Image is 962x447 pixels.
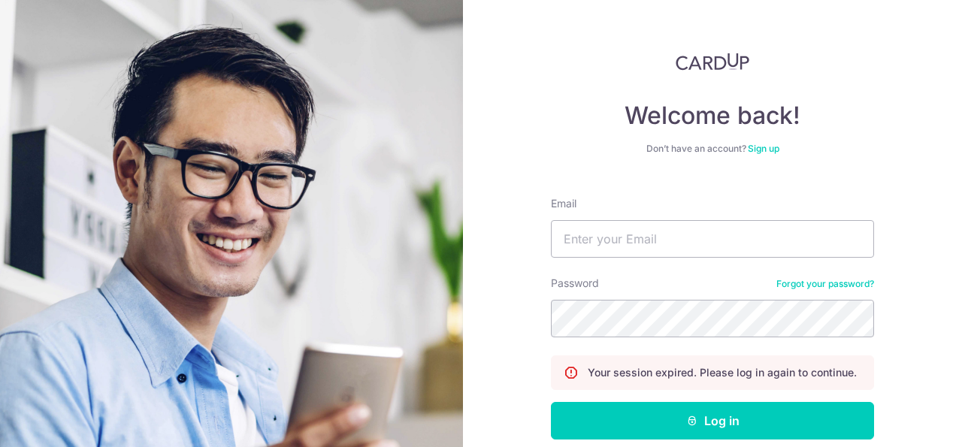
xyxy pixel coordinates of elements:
[551,143,874,155] div: Don’t have an account?
[676,53,749,71] img: CardUp Logo
[776,278,874,290] a: Forgot your password?
[551,196,576,211] label: Email
[551,101,874,131] h4: Welcome back!
[551,276,599,291] label: Password
[551,220,874,258] input: Enter your Email
[588,365,857,380] p: Your session expired. Please log in again to continue.
[748,143,779,154] a: Sign up
[551,402,874,439] button: Log in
